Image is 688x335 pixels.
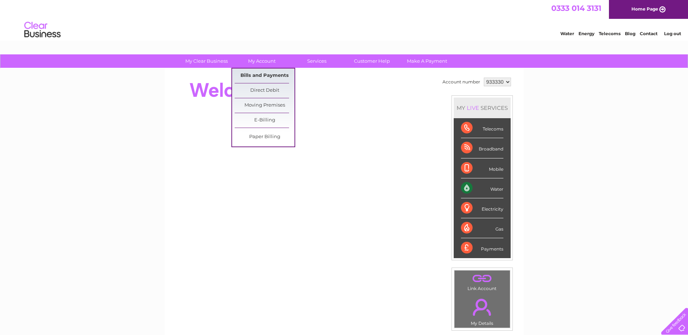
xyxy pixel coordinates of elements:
[461,158,503,178] div: Mobile
[232,54,292,68] a: My Account
[599,31,621,36] a: Telecoms
[461,118,503,138] div: Telecoms
[456,294,508,320] a: .
[235,130,294,144] a: Paper Billing
[578,31,594,36] a: Energy
[551,4,601,13] a: 0333 014 3131
[235,98,294,113] a: Moving Premises
[560,31,574,36] a: Water
[456,272,508,285] a: .
[173,4,516,35] div: Clear Business is a trading name of Verastar Limited (registered in [GEOGRAPHIC_DATA] No. 3667643...
[235,83,294,98] a: Direct Debit
[461,138,503,158] div: Broadband
[454,270,510,293] td: Link Account
[640,31,658,36] a: Contact
[664,31,681,36] a: Log out
[461,218,503,238] div: Gas
[461,238,503,258] div: Payments
[287,54,347,68] a: Services
[461,178,503,198] div: Water
[397,54,457,68] a: Make A Payment
[235,69,294,83] a: Bills and Payments
[342,54,402,68] a: Customer Help
[625,31,635,36] a: Blog
[465,104,481,111] div: LIVE
[235,113,294,128] a: E-Billing
[454,98,511,118] div: MY SERVICES
[177,54,236,68] a: My Clear Business
[24,19,61,41] img: logo.png
[454,293,510,328] td: My Details
[461,198,503,218] div: Electricity
[441,76,482,88] td: Account number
